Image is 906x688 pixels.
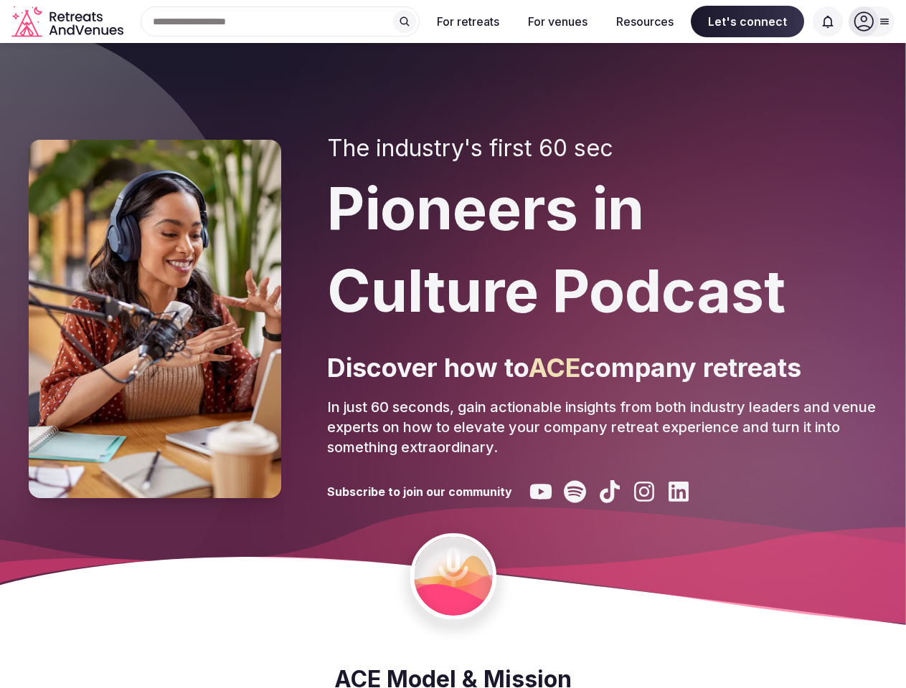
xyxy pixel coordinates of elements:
[691,6,804,37] span: Let's connect
[327,484,512,500] h3: Subscribe to join our community
[327,397,877,457] p: In just 60 seconds, gain actionable insights from both industry leaders and venue experts on how ...
[425,6,511,37] button: For retreats
[327,168,877,333] h1: Pioneers in Culture Podcast
[327,350,877,386] p: Discover how to company retreats
[11,6,126,38] svg: Retreats and Venues company logo
[516,6,599,37] button: For venues
[11,6,126,38] a: Visit the homepage
[529,352,580,383] span: ACE
[327,135,877,162] h2: The industry's first 60 sec
[29,140,281,498] img: Pioneers in Culture Podcast
[605,6,685,37] button: Resources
